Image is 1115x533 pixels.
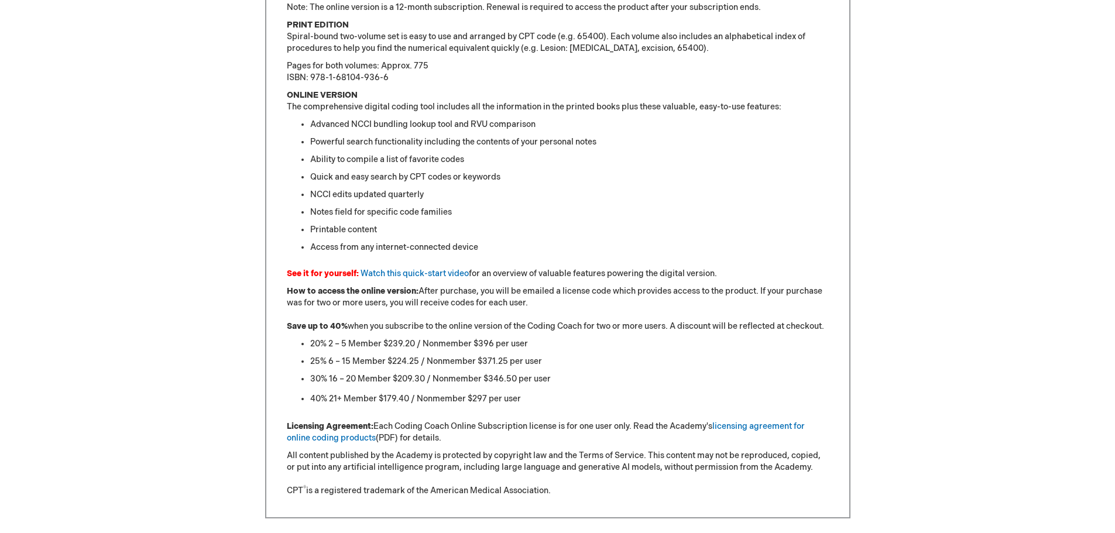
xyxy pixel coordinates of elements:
li: NCCI edits updated quarterly [310,189,829,201]
li: Powerful search functionality including the contents of your personal notes [310,136,829,148]
strong: Save up to 40% [287,321,348,331]
li: Ability to compile a list of favorite codes [310,154,829,166]
sup: ® [303,485,306,492]
li: 40% 21+ Member $179.40 / Nonmember $297 per user [310,391,829,406]
p: Each Coding Coach Online Subscription license is for one user only. Read the Academy's (PDF) for ... [287,421,829,444]
strong: Licensing Agreement: [287,421,373,431]
li: Quick and easy search by CPT codes or keywords [310,171,829,183]
p: The comprehensive digital coding tool includes all the information in the printed books plus thes... [287,90,829,113]
strong: PRINT EDITION [287,20,349,30]
strong: ONLINE VERSION [287,90,358,100]
p: Note: The online version is a 12-month subscription. Renewal is required to access the product af... [287,2,829,13]
font: See it for yourself: [287,269,359,278]
li: 30% 16 – 20 Member $209.30 / Nonmember $346.50 per user [310,373,829,385]
li: Access from any internet-connected device [310,242,829,253]
li: 20% 2 – 5 Member $239.20 / Nonmember $396 per user [310,338,829,350]
a: Watch this quick-start video [361,269,469,278]
li: Notes field for specific code families [310,207,829,218]
p: Pages for both volumes: Approx. 775 ISBN: 978-1-68104-936-6 [287,60,829,84]
li: Printable content [310,224,829,236]
p: for an overview of valuable features powering the digital version. [287,268,829,280]
p: All content published by the Academy is protected by copyright law and the Terms of Service. This... [287,450,829,497]
strong: How to access the online version: [287,286,418,296]
a: licensing agreement for online coding products [287,421,805,443]
li: Advanced NCCI bundling lookup tool and RVU comparison [310,119,829,130]
li: 25% 6 – 15 Member $224.25 / Nonmember $371.25 per user [310,356,829,367]
p: Spiral-bound two-volume set is easy to use and arranged by CPT code (e.g. 65400). Each volume als... [287,19,829,54]
p: After purchase, you will be emailed a license code which provides access to the product. If your ... [287,286,829,332]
